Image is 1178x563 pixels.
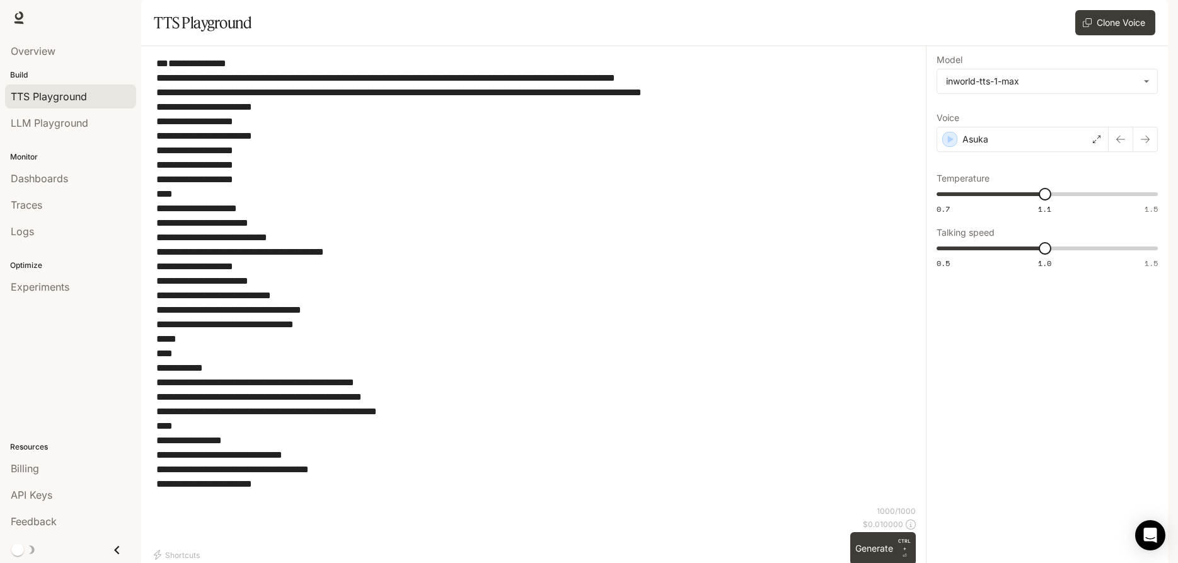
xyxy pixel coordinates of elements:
[937,55,962,64] p: Model
[937,258,950,269] span: 0.5
[1135,520,1165,550] div: Open Intercom Messenger
[937,174,990,183] p: Temperature
[1145,204,1158,214] span: 1.5
[962,133,988,146] p: Asuka
[1145,258,1158,269] span: 1.5
[1075,10,1155,35] button: Clone Voice
[1038,258,1051,269] span: 1.0
[898,537,911,552] p: CTRL +
[898,537,911,560] p: ⏎
[937,204,950,214] span: 0.7
[877,506,916,516] p: 1000 / 1000
[154,10,251,35] h1: TTS Playground
[1038,204,1051,214] span: 1.1
[863,519,903,530] p: $ 0.010000
[937,228,995,237] p: Talking speed
[937,113,959,122] p: Voice
[946,75,1137,88] div: inworld-tts-1-max
[937,69,1157,93] div: inworld-tts-1-max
